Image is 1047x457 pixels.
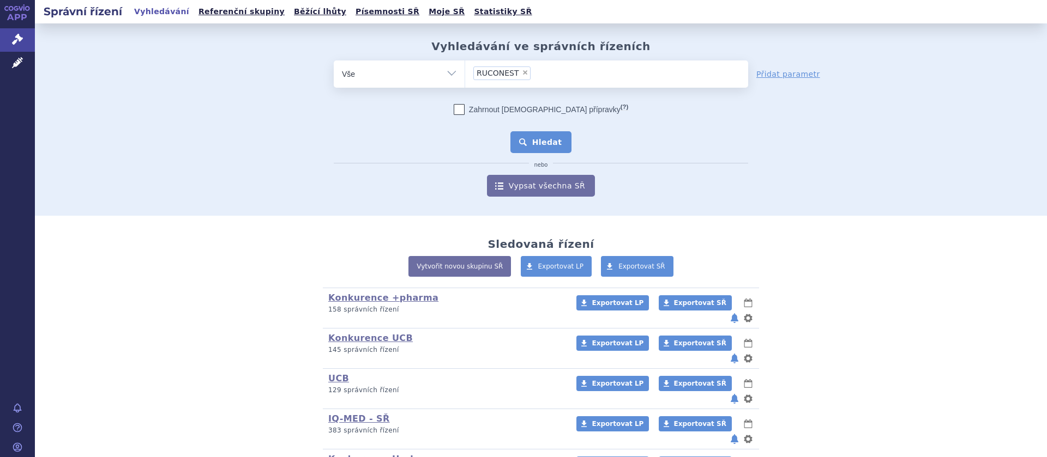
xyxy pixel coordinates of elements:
a: Vytvořit novou skupinu SŘ [408,256,511,277]
span: Exportovat LP [592,380,643,387]
button: lhůty [743,377,754,390]
button: lhůty [743,417,754,430]
a: Písemnosti SŘ [352,4,423,19]
span: Exportovat LP [592,420,643,428]
abbr: (?) [621,103,628,111]
h2: Správní řízení [35,4,131,19]
a: Statistiky SŘ [471,4,535,19]
span: Exportovat SŘ [674,299,726,307]
span: Exportovat SŘ [674,420,726,428]
a: Exportovat SŘ [659,295,732,310]
button: lhůty [743,296,754,309]
span: Exportovat SŘ [674,339,726,347]
a: Běžící lhůty [291,4,350,19]
button: notifikace [729,312,740,325]
a: Exportovat SŘ [659,376,732,391]
i: nebo [529,162,553,168]
a: Exportovat LP [576,416,649,431]
h2: Sledovaná řízení [488,237,594,251]
a: Moje SŘ [425,4,468,19]
h2: Vyhledávání ve správních řízeních [431,40,651,53]
span: Exportovat LP [592,299,643,307]
a: Referenční skupiny [195,4,288,19]
span: Exportovat SŘ [618,263,665,270]
span: × [522,69,528,76]
a: Exportovat LP [576,376,649,391]
span: Exportovat SŘ [674,380,726,387]
a: UCB [328,373,349,383]
span: Exportovat LP [592,339,643,347]
p: 383 správních řízení [328,426,562,435]
button: nastavení [743,392,754,405]
a: Přidat parametr [756,69,820,80]
a: Vyhledávání [131,4,192,19]
span: RUCONEST [477,69,519,77]
button: notifikace [729,392,740,405]
button: lhůty [743,337,754,350]
a: Vypsat všechna SŘ [487,175,595,197]
p: 145 správních řízení [328,345,562,355]
button: nastavení [743,352,754,365]
button: Hledat [510,131,572,153]
a: Konkurence +pharma [328,293,438,303]
span: Exportovat LP [538,263,584,270]
a: IQ-MED - SŘ [328,413,390,424]
a: Exportovat SŘ [659,336,732,351]
a: Exportovat SŘ [601,256,673,277]
button: nastavení [743,432,754,446]
a: Exportovat LP [521,256,592,277]
input: RUCONEST [534,66,586,80]
a: Konkurence UCB [328,333,413,343]
a: Exportovat LP [576,336,649,351]
label: Zahrnout [DEMOGRAPHIC_DATA] přípravky [454,104,628,115]
p: 158 správních řízení [328,305,562,314]
button: notifikace [729,352,740,365]
p: 129 správních řízení [328,386,562,395]
a: Exportovat SŘ [659,416,732,431]
button: notifikace [729,432,740,446]
button: nastavení [743,312,754,325]
a: Exportovat LP [576,295,649,310]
